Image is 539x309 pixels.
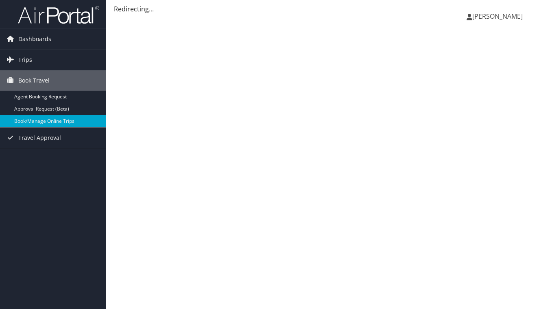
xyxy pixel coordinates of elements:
[18,29,51,49] span: Dashboards
[114,4,531,14] div: Redirecting...
[18,128,61,148] span: Travel Approval
[18,5,99,24] img: airportal-logo.png
[472,12,523,21] span: [PERSON_NAME]
[467,4,531,28] a: [PERSON_NAME]
[18,70,50,91] span: Book Travel
[18,50,32,70] span: Trips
